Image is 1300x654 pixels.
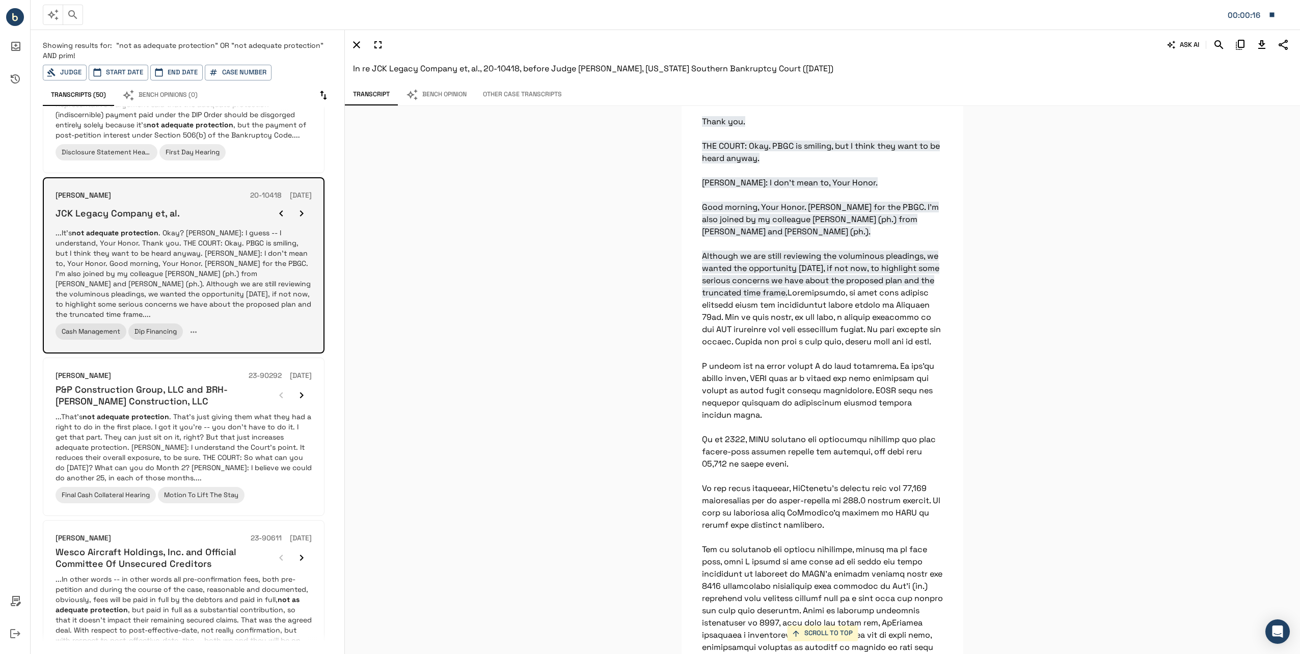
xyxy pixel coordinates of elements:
[89,65,148,80] button: Start Date
[164,490,238,499] span: Motion To Lift The Stay
[86,228,119,237] em: adequate
[196,120,233,129] em: protection
[150,65,203,80] button: End Date
[56,190,111,201] h6: [PERSON_NAME]
[1228,9,1263,22] div: Matter: 107629.0001
[475,84,570,105] button: Other Case Transcripts
[56,207,180,219] h6: JCK Legacy Company et, al.
[56,533,111,544] h6: [PERSON_NAME]
[43,41,323,60] span: "not as adequate protection" OR "not adequate protection" AND prim!
[278,595,290,604] em: not
[43,41,112,50] span: Showing results for:
[72,228,84,237] em: not
[56,370,111,381] h6: [PERSON_NAME]
[1223,4,1281,25] button: Matter: 107629.0001
[97,412,129,421] em: adequate
[83,412,95,421] em: not
[1253,36,1270,53] button: Download Transcript
[290,370,312,381] h6: [DATE]
[43,85,114,106] button: Transcripts (50)
[249,370,282,381] h6: 23-90292
[1265,619,1290,644] div: Open Intercom Messenger
[56,384,271,407] h6: P&P Construction Group, LLC and BRH-[PERSON_NAME] Construction, LLC
[290,533,312,544] h6: [DATE]
[1165,36,1202,53] button: ASK AI
[251,533,282,544] h6: 23-90611
[250,190,282,201] h6: 20-10418
[161,120,194,129] em: adequate
[398,84,475,105] button: Bench Opinion
[1275,36,1292,53] button: Share Transcript
[166,148,220,156] span: First Day Hearing
[56,412,312,483] p: ...That's . That's just giving them what they had a right to do in the first place. I got it you'...
[62,327,120,336] span: Cash Management
[90,605,128,614] em: protection
[205,65,272,80] button: Case Number
[147,120,159,129] em: not
[787,625,858,641] button: SCROLL TO TOP
[353,63,833,74] span: In re JCK Legacy Company et, al., 20-10418, before Judge [PERSON_NAME], [US_STATE] Southern Bankr...
[1232,36,1249,53] button: Copy Citation
[290,190,312,201] h6: [DATE]
[121,228,158,237] em: protection
[56,228,312,319] p: ...It's . Okay? [PERSON_NAME]: I guess -- I understand, Your Honor. Thank you. THE COURT: Okay. P...
[56,605,88,614] em: adequate
[56,546,271,570] h6: Wesco Aircraft Holdings, Inc. and Official Committee Of Unsecured Creditors
[62,148,157,156] span: Disclosure Statement Hearing
[131,412,169,421] em: protection
[62,490,150,499] span: Final Cash Collateral Hearing
[292,595,300,604] em: as
[43,65,87,80] button: Judge
[114,85,206,106] button: Bench Opinions (0)
[345,84,398,105] button: Transcript
[1210,36,1228,53] button: Search
[134,327,177,336] span: Dip Financing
